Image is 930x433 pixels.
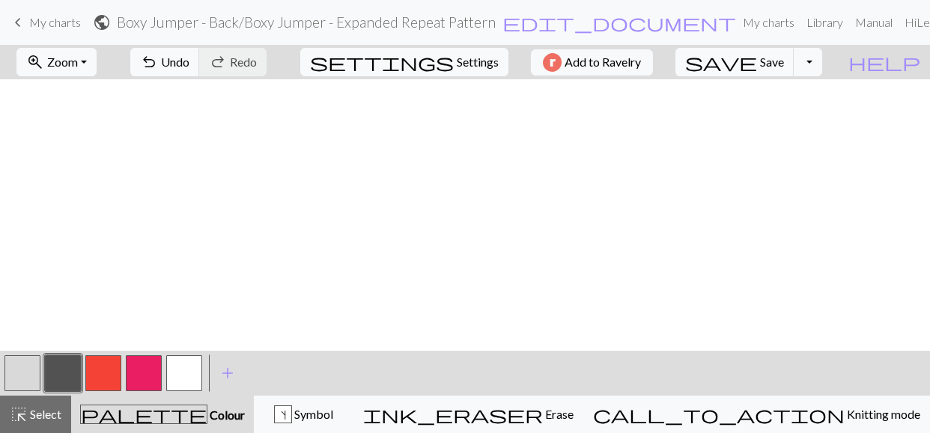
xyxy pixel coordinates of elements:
span: Save [760,55,784,69]
span: zoom_in [26,52,44,73]
span: help [848,52,920,73]
span: undo [140,52,158,73]
button: Erase [353,396,583,433]
span: save [685,52,757,73]
button: Colour [71,396,254,433]
button: Undo [130,48,200,76]
a: Manual [849,7,899,37]
span: Zoom [47,55,78,69]
span: Knitting mode [845,407,920,421]
span: My charts [29,15,81,29]
button: s Symbol [254,396,353,433]
span: Colour [207,408,245,422]
span: keyboard_arrow_left [9,12,27,33]
button: Add to Ravelry [531,49,653,76]
span: call_to_action [593,404,845,425]
span: add [219,363,237,384]
a: My charts [737,7,800,37]
span: edit_document [502,12,736,33]
button: SettingsSettings [300,48,508,76]
img: Ravelry [543,53,562,72]
h2: Boxy Jumper - Back / Boxy Jumper - Expanded Repeat Pattern [117,13,496,31]
span: Symbol [292,407,333,421]
span: settings [310,52,454,73]
span: Erase [543,407,574,421]
span: Add to Ravelry [565,53,641,72]
span: ink_eraser [363,404,543,425]
span: Settings [457,53,499,71]
button: Zoom [16,48,97,76]
span: public [93,12,111,33]
span: highlight_alt [10,404,28,425]
span: Undo [161,55,189,69]
div: s [275,406,291,424]
i: Settings [310,53,454,71]
span: palette [81,404,207,425]
span: Select [28,407,61,421]
button: Save [675,48,794,76]
a: Library [800,7,849,37]
button: Knitting mode [583,396,930,433]
a: My charts [9,10,81,35]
